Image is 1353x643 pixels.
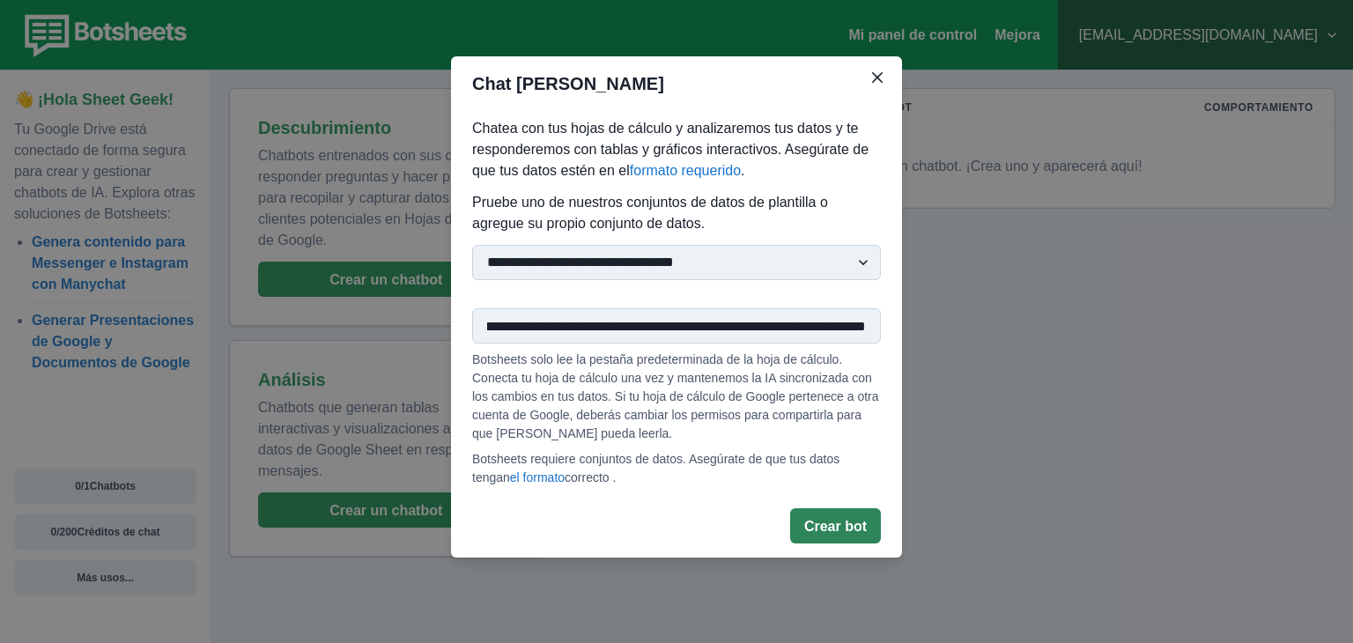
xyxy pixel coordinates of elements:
[741,163,744,178] font: .
[790,508,881,543] button: Crear bot
[472,352,879,440] font: Botsheets solo lee la pestaña predeterminada de la hoja de cálculo. Conecta tu hoja de cálculo un...
[565,470,616,484] font: correcto .
[472,452,839,484] font: Botsheets requiere conjuntos de datos. Asegúrate de que tus datos tengan
[510,470,565,484] a: el formato
[472,195,828,231] font: Pruebe uno de nuestros conjuntos de datos de plantilla o agregue su propio conjunto de datos.
[804,519,867,534] font: Crear bot
[472,74,664,93] font: Chat [PERSON_NAME]
[863,63,891,92] button: Cerca
[630,163,741,178] a: formato requerido
[472,121,869,178] font: Chatea con tus hojas de cálculo y analizaremos tus datos y te responderemos con tablas y gráficos...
